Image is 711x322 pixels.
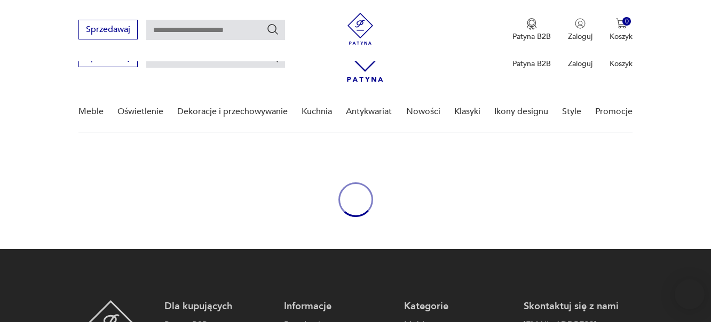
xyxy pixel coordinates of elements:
a: Ikony designu [494,91,548,132]
iframe: Smartsupp widget button [675,279,705,309]
p: Koszyk [610,31,633,42]
p: Skontaktuj się z nami [524,300,633,313]
button: Szukaj [266,23,279,36]
p: Dla kupujących [164,300,273,313]
a: Kuchnia [302,91,332,132]
a: Dekoracje i przechowywanie [177,91,288,132]
p: Koszyk [610,59,633,69]
a: Sprzedawaj [78,27,138,34]
img: Patyna - sklep z meblami i dekoracjami vintage [344,13,376,45]
a: Meble [78,91,104,132]
a: Oświetlenie [117,91,163,132]
img: Ikona medalu [526,18,537,30]
a: Nowości [406,91,440,132]
a: Sprzedawaj [78,54,138,62]
a: Promocje [595,91,633,132]
img: Ikona koszyka [616,18,627,29]
button: 0Koszyk [610,18,633,42]
a: Ikona medaluPatyna B2B [512,18,551,42]
img: Ikonka użytkownika [575,18,586,29]
p: Kategorie [404,300,513,313]
button: Patyna B2B [512,18,551,42]
p: Patyna B2B [512,31,551,42]
a: Antykwariat [346,91,392,132]
p: Zaloguj [568,59,592,69]
p: Patyna B2B [512,59,551,69]
a: Klasyki [454,91,480,132]
p: Zaloguj [568,31,592,42]
button: Sprzedawaj [78,20,138,39]
a: Style [562,91,581,132]
div: 0 [622,17,631,26]
p: Informacje [284,300,393,313]
button: Zaloguj [568,18,592,42]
